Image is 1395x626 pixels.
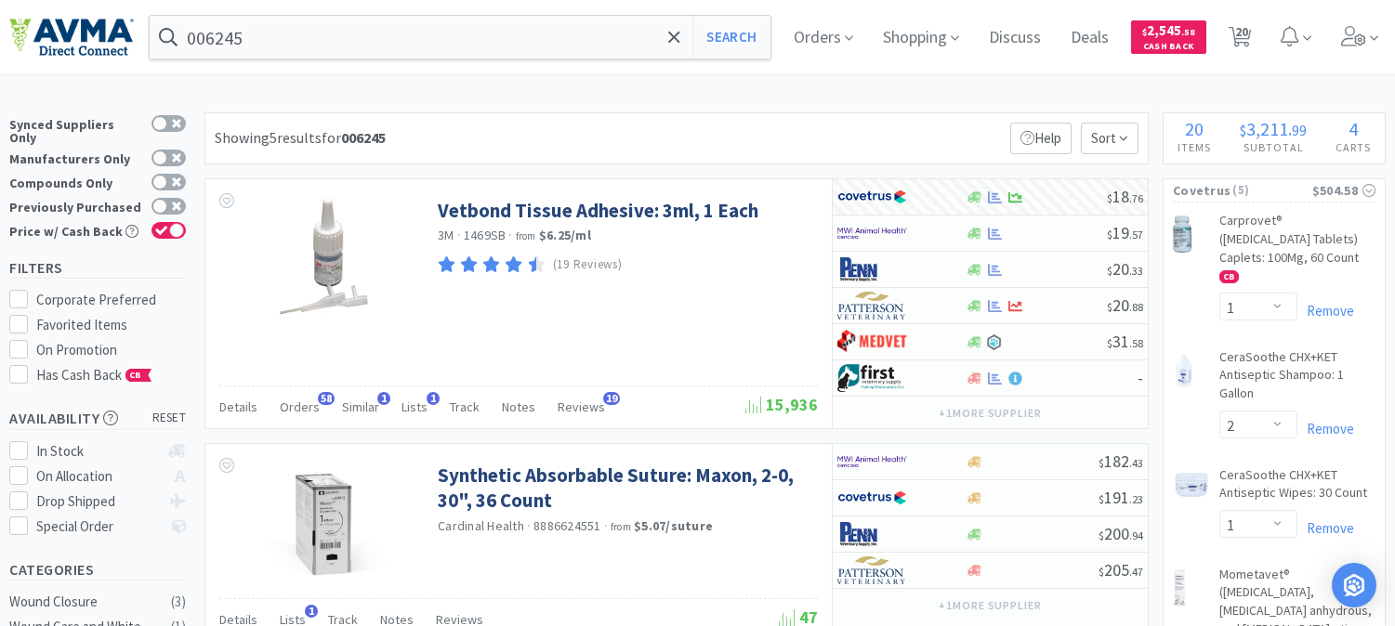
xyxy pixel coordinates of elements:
strong: $6.25 / ml [539,227,591,243]
img: 9a9934b25444487192375e4097b08f0c_135465.jpeg [279,198,374,319]
span: 4 [1349,117,1358,140]
span: . 57 [1129,228,1143,241]
span: 20 [1107,258,1143,280]
div: . [1226,120,1322,138]
a: Discuss [981,30,1048,46]
a: Remove [1297,302,1354,320]
div: Open Intercom Messenger [1332,563,1376,607]
img: 77fca1acd8b6420a9015268ca798ef17_1.png [837,484,907,512]
img: e1133ece90fa4a959c5ae41b0808c578_9.png [837,255,907,283]
div: Showing 5 results [215,126,386,150]
span: · [527,517,531,534]
span: $ [1142,26,1147,38]
span: Track [450,398,480,415]
span: Details [219,398,257,415]
strong: 006245 [341,128,386,147]
button: +1more supplier [929,400,1051,426]
span: 1 [427,392,440,405]
div: Wound Closure [9,591,160,613]
span: 1469SB [464,227,507,243]
a: Deals [1063,30,1116,46]
a: Remove [1297,519,1354,537]
span: Orders [280,398,320,415]
span: 205 [1099,559,1143,580]
span: Notes [502,398,535,415]
img: 5076780e729e4ac2a5ac8907fcfaa95c_124180.png [266,463,387,583]
span: $ [1107,336,1112,350]
span: . 47 [1129,565,1143,579]
span: $ [1099,565,1104,579]
span: from [611,520,631,533]
img: f6b2451649754179b5b4e0c70c3f7cb0_2.png [837,448,907,476]
span: . 88 [1129,300,1143,314]
div: Corporate Preferred [36,289,187,311]
span: $ [1107,300,1112,314]
img: 77fca1acd8b6420a9015268ca798ef17_1.png [837,183,907,211]
span: . 76 [1129,191,1143,205]
h4: Carts [1321,138,1385,156]
button: +1more supplier [929,593,1051,619]
span: reset [152,409,187,428]
span: . 94 [1129,528,1143,542]
a: 3M [438,227,454,243]
span: 99 [1292,121,1307,139]
span: · [508,227,512,243]
span: . 23 [1129,492,1143,506]
span: Similar [342,398,379,415]
span: . 33 [1129,264,1143,278]
span: 8886624551 [533,517,601,534]
span: 58 [318,392,335,405]
span: $ [1107,191,1112,205]
a: CeraSoothe CHX+KET Antiseptic Shampoo: 1 Gallon [1219,348,1375,411]
img: 67d67680309e4a0bb49a5ff0391dcc42_6.png [837,364,907,392]
span: CB [126,370,145,381]
button: Search [692,16,770,59]
span: - [1138,367,1143,388]
span: $ [1099,492,1104,506]
p: Help [1010,123,1072,154]
div: Compounds Only [9,174,142,189]
span: Sort [1081,123,1138,154]
a: 20 [1221,32,1259,48]
span: $ [1107,264,1112,278]
span: 19 [603,392,620,405]
h5: Availability [9,408,186,429]
span: Lists [401,398,428,415]
span: 1 [377,392,390,405]
span: . 58 [1181,26,1195,38]
span: CB [1220,271,1238,282]
span: Has Cash Back [36,366,152,384]
span: for [322,128,386,147]
span: 31 [1107,331,1143,352]
span: 191 [1099,487,1143,508]
h4: Subtotal [1226,138,1322,156]
span: . 58 [1129,336,1143,350]
span: from [516,229,536,242]
span: Covetrus [1173,180,1230,201]
img: e1133ece90fa4a959c5ae41b0808c578_9.png [837,520,907,548]
strong: $5.07 / suture [634,517,713,534]
span: $ [1240,121,1246,139]
span: 1 [305,605,318,618]
span: 20 [1107,294,1143,316]
a: CeraSoothe CHX+KET Antiseptic Wipes: 30 Count [1219,466,1375,510]
span: · [457,227,461,243]
span: 15,936 [745,394,818,415]
div: Previously Purchased [9,198,142,214]
p: (19 Reviews) [553,255,623,275]
img: b2ca0f4019a14761869241d9f0da73bb_418458.png [1173,352,1195,389]
div: Special Order [36,515,160,538]
div: On Allocation [36,465,160,488]
span: ( 5 ) [1230,181,1311,200]
span: $ [1099,456,1104,470]
div: Manufacturers Only [9,150,142,165]
a: Vetbond Tissue Adhesive: 3ml, 1 Each [438,198,758,223]
span: Reviews [558,398,605,415]
span: Cash Back [1142,42,1195,54]
div: Favorited Items [36,314,187,336]
img: 3b9b20b6d6714189bbd94692ba2d9396_693378.png [1173,215,1191,253]
img: f5e969b455434c6296c6d81ef179fa71_3.png [837,292,907,320]
span: 20 [1185,117,1204,140]
a: Remove [1297,420,1354,437]
h4: Items [1164,138,1226,156]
